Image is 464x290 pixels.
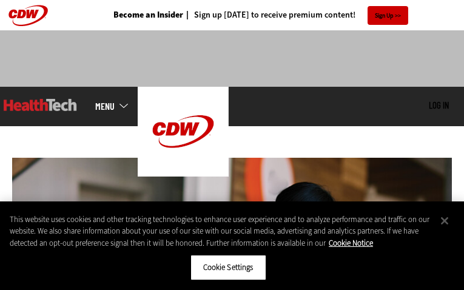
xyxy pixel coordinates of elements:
div: User menu [429,100,449,112]
button: Cookie Settings [190,255,266,280]
a: Sign Up [368,6,408,25]
a: Become an Insider [113,11,183,19]
img: Home [4,99,77,111]
a: More information about your privacy [329,238,373,248]
div: This website uses cookies and other tracking technologies to enhance user experience and to analy... [10,214,431,249]
button: Close [431,207,458,234]
a: CDW [138,167,229,180]
a: Log in [429,99,449,110]
a: Sign up [DATE] to receive premium content! [183,11,355,19]
img: Home [138,87,229,177]
a: mobile-menu [95,101,138,111]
